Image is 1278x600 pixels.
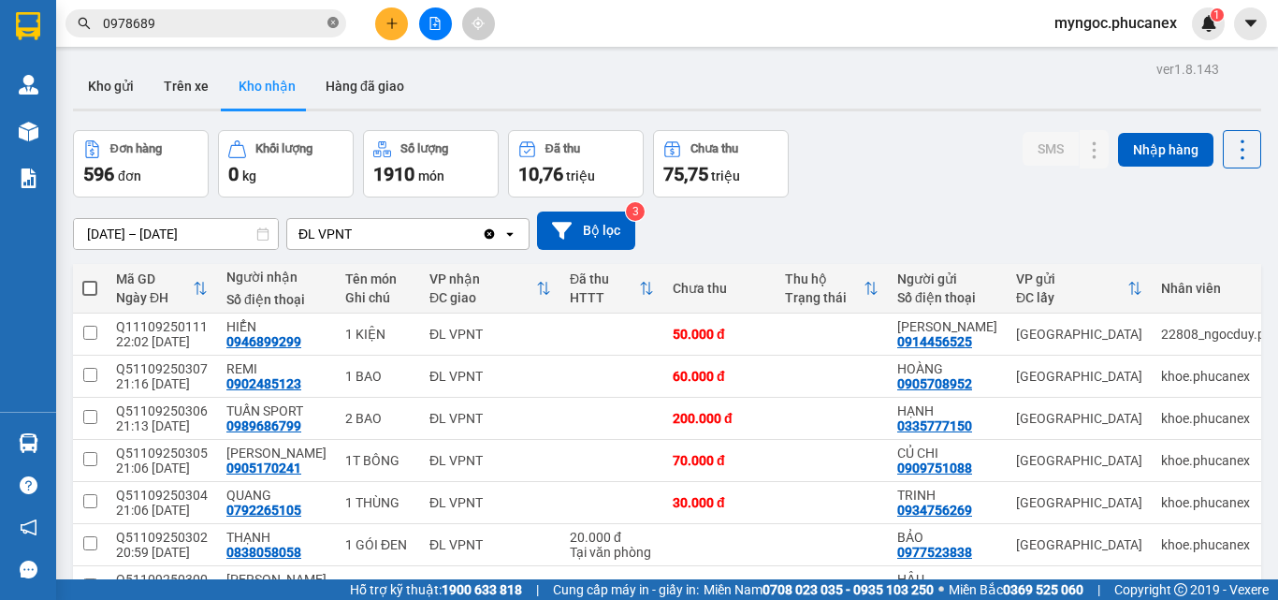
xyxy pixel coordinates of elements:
[1016,537,1142,552] div: [GEOGRAPHIC_DATA]
[255,142,312,155] div: Khối lượng
[897,461,972,476] div: 0909751088
[570,271,639,286] div: Đã thu
[73,64,149,109] button: Kho gửi
[116,446,208,461] div: Q51109250305
[116,319,208,334] div: Q11109250111
[472,17,485,30] span: aim
[400,142,448,155] div: Số lượng
[298,225,352,243] div: ĐL VPNT
[1016,369,1142,384] div: [GEOGRAPHIC_DATA]
[226,361,327,376] div: REMI
[116,271,193,286] div: Mã GD
[20,561,37,578] span: message
[116,403,208,418] div: Q51109250306
[16,12,40,40] img: logo-vxr
[1016,271,1127,286] div: VP gửi
[19,122,38,141] img: warehouse-icon
[553,579,699,600] span: Cung cấp máy in - giấy in:
[897,503,972,518] div: 0934756269
[345,579,411,594] div: 1CĐ
[345,327,411,342] div: 1 KIỆN
[429,453,551,468] div: ĐL VPNT
[462,7,495,40] button: aim
[1016,453,1142,468] div: [GEOGRAPHIC_DATA]
[897,488,997,503] div: TRINH
[420,264,560,314] th: Toggle SortBy
[345,411,411,426] div: 2 BAO
[350,579,522,600] span: Hỗ trợ kỹ thuật:
[74,219,278,249] input: Select a date range.
[897,271,997,286] div: Người gửi
[938,586,944,593] span: ⚪️
[226,376,301,391] div: 0902485123
[19,75,38,95] img: warehouse-icon
[116,361,208,376] div: Q51109250307
[570,530,654,545] div: 20.000 đ
[226,530,327,545] div: THẠNH
[536,579,539,600] span: |
[226,334,301,349] div: 0946899299
[226,319,327,334] div: HIỂN
[673,411,766,426] div: 200.000 đ
[116,376,208,391] div: 21:16 [DATE]
[224,64,311,109] button: Kho nhận
[228,163,239,185] span: 0
[345,537,411,552] div: 1 GÓI ĐEN
[762,582,934,597] strong: 0708 023 035 - 0935 103 250
[673,281,766,296] div: Chưa thu
[429,327,551,342] div: ĐL VPNT
[345,369,411,384] div: 1 BAO
[116,530,208,545] div: Q51109250302
[418,168,444,183] span: món
[429,495,551,510] div: ĐL VPNT
[226,572,327,587] div: QUANG ANH
[429,537,551,552] div: ĐL VPNT
[673,327,766,342] div: 50.000 đ
[429,411,551,426] div: ĐL VPNT
[20,476,37,494] span: question-circle
[1007,264,1152,314] th: Toggle SortBy
[1023,132,1079,166] button: SMS
[429,290,536,305] div: ĐC giao
[345,271,411,286] div: Tên món
[1016,579,1142,594] div: [GEOGRAPHIC_DATA]
[897,361,997,376] div: HOÀNG
[673,369,766,384] div: 60.000 đ
[354,225,356,243] input: Selected ĐL VPNT.
[19,433,38,453] img: warehouse-icon
[19,168,38,188] img: solution-icon
[327,15,339,33] span: close-circle
[116,334,208,349] div: 22:02 [DATE]
[118,168,141,183] span: đơn
[107,264,217,314] th: Toggle SortBy
[1016,411,1142,426] div: [GEOGRAPHIC_DATA]
[897,446,997,461] div: CỦ CHI
[1003,582,1083,597] strong: 0369 525 060
[785,271,864,286] div: Thu hộ
[429,369,551,384] div: ĐL VPNT
[897,376,972,391] div: 0905708952
[663,163,708,185] span: 75,75
[116,503,208,518] div: 21:06 [DATE]
[518,163,563,185] span: 10,76
[429,579,551,594] div: ĐL VPNT
[226,446,327,461] div: NGỌC VÂN
[897,403,997,418] div: HẠNH
[897,290,997,305] div: Số điện thoại
[711,168,740,183] span: triệu
[482,227,497,241] svg: Clear value
[545,142,580,155] div: Đã thu
[345,495,411,510] div: 1 THÙNG
[83,163,114,185] span: 596
[897,418,972,433] div: 0335777150
[897,572,997,587] div: HẬU
[345,290,411,305] div: Ghi chú
[776,264,888,314] th: Toggle SortBy
[653,130,789,198] button: Chưa thu75,75 triệu
[419,7,452,40] button: file-add
[560,264,663,314] th: Toggle SortBy
[673,453,766,468] div: 70.000 đ
[673,495,766,510] div: 30.000 đ
[116,461,208,476] div: 21:06 [DATE]
[20,519,37,536] span: notification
